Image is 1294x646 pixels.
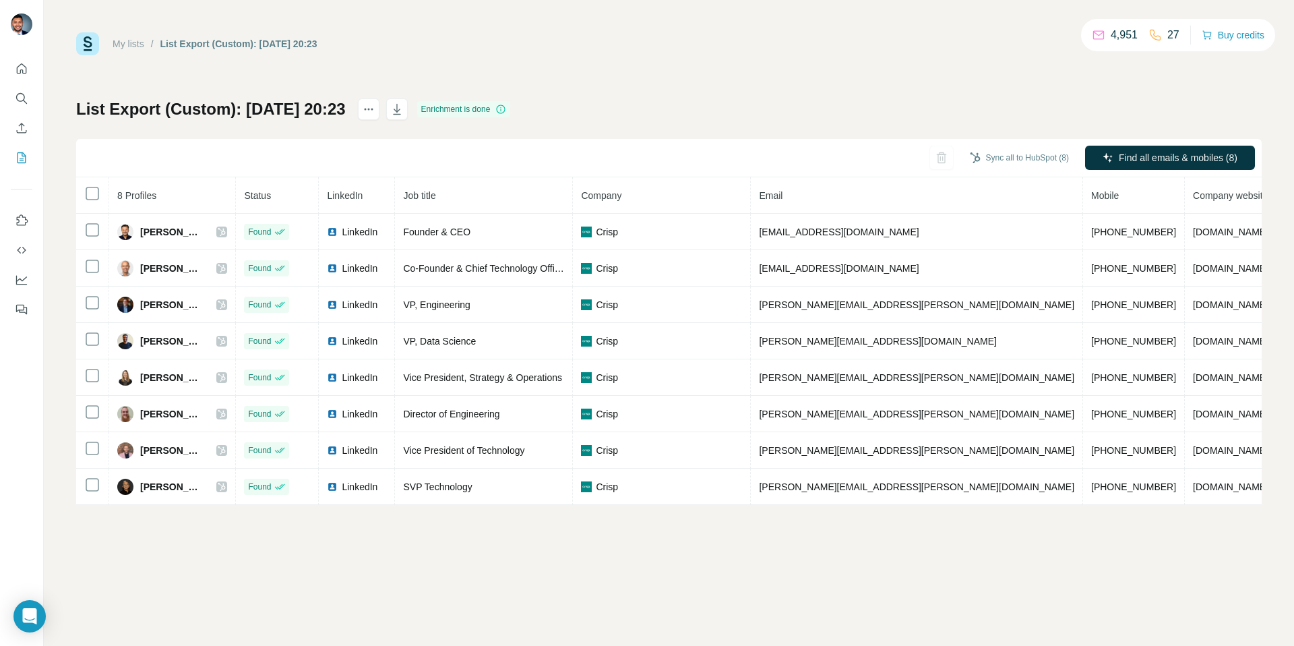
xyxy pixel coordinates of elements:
[403,409,499,419] span: Director of Engineering
[248,299,271,311] span: Found
[342,225,377,239] span: LinkedIn
[140,407,203,421] span: [PERSON_NAME]
[403,190,435,201] span: Job title
[1091,481,1176,492] span: [PHONE_NUMBER]
[76,98,346,120] h1: List Export (Custom): [DATE] 20:23
[248,262,271,274] span: Found
[358,98,379,120] button: actions
[117,297,133,313] img: Avatar
[140,262,203,275] span: [PERSON_NAME]
[403,372,562,383] span: Vice President, Strategy & Operations
[1193,227,1268,237] span: [DOMAIN_NAME]
[11,208,32,233] button: Use Surfe on LinkedIn
[403,336,476,347] span: VP, Data Science
[1091,445,1176,456] span: [PHONE_NUMBER]
[596,444,618,457] span: Crisp
[117,370,133,386] img: Avatar
[11,146,32,170] button: My lists
[140,480,203,494] span: [PERSON_NAME]
[151,37,154,51] li: /
[403,481,472,492] span: SVP Technology
[1091,227,1176,237] span: [PHONE_NUMBER]
[596,262,618,275] span: Crisp
[403,445,524,456] span: Vice President of Technology
[11,13,32,35] img: Avatar
[596,371,618,384] span: Crisp
[117,406,133,422] img: Avatar
[1091,336,1176,347] span: [PHONE_NUMBER]
[248,335,271,347] span: Found
[581,263,592,274] img: company-logo
[1193,481,1268,492] span: [DOMAIN_NAME]
[248,372,271,384] span: Found
[140,298,203,312] span: [PERSON_NAME]
[1202,26,1264,45] button: Buy credits
[11,86,32,111] button: Search
[11,238,32,262] button: Use Surfe API
[327,263,338,274] img: LinkedIn logo
[117,224,133,240] img: Avatar
[1193,372,1268,383] span: [DOMAIN_NAME]
[403,227,470,237] span: Founder & CEO
[342,298,377,312] span: LinkedIn
[403,299,470,310] span: VP, Engineering
[248,481,271,493] span: Found
[342,334,377,348] span: LinkedIn
[117,479,133,495] img: Avatar
[1193,409,1268,419] span: [DOMAIN_NAME]
[596,225,618,239] span: Crisp
[1111,27,1138,43] p: 4,951
[117,333,133,349] img: Avatar
[327,336,338,347] img: LinkedIn logo
[1167,27,1179,43] p: 27
[1193,299,1268,310] span: [DOMAIN_NAME]
[342,480,377,494] span: LinkedIn
[342,262,377,275] span: LinkedIn
[1193,445,1268,456] span: [DOMAIN_NAME]
[327,372,338,383] img: LinkedIn logo
[140,371,203,384] span: [PERSON_NAME]
[581,190,621,201] span: Company
[11,116,32,140] button: Enrich CSV
[117,260,133,276] img: Avatar
[759,227,919,237] span: [EMAIL_ADDRESS][DOMAIN_NAME]
[759,263,919,274] span: [EMAIL_ADDRESS][DOMAIN_NAME]
[140,444,203,457] span: [PERSON_NAME]
[1091,299,1176,310] span: [PHONE_NUMBER]
[1193,190,1268,201] span: Company website
[1193,263,1268,274] span: [DOMAIN_NAME]
[581,372,592,383] img: company-logo
[759,299,1074,310] span: [PERSON_NAME][EMAIL_ADDRESS][PERSON_NAME][DOMAIN_NAME]
[160,37,317,51] div: List Export (Custom): [DATE] 20:23
[11,57,32,81] button: Quick start
[1085,146,1255,170] button: Find all emails & mobiles (8)
[13,600,46,633] div: Open Intercom Messenger
[759,481,1074,492] span: [PERSON_NAME][EMAIL_ADDRESS][PERSON_NAME][DOMAIN_NAME]
[327,481,338,492] img: LinkedIn logo
[327,445,338,456] img: LinkedIn logo
[596,407,618,421] span: Crisp
[327,299,338,310] img: LinkedIn logo
[596,334,618,348] span: Crisp
[417,101,511,117] div: Enrichment is done
[248,444,271,457] span: Found
[1091,190,1119,201] span: Mobile
[403,263,567,274] span: Co-Founder & Chief Technology Officer
[581,227,592,237] img: company-logo
[759,190,782,201] span: Email
[759,445,1074,456] span: [PERSON_NAME][EMAIL_ADDRESS][PERSON_NAME][DOMAIN_NAME]
[248,408,271,420] span: Found
[327,409,338,419] img: LinkedIn logo
[248,226,271,238] span: Found
[1091,263,1176,274] span: [PHONE_NUMBER]
[342,444,377,457] span: LinkedIn
[113,38,144,49] a: My lists
[1193,336,1268,347] span: [DOMAIN_NAME]
[327,227,338,237] img: LinkedIn logo
[140,334,203,348] span: [PERSON_NAME]
[244,190,271,201] span: Status
[327,190,363,201] span: LinkedIn
[1119,151,1237,165] span: Find all emails & mobiles (8)
[581,336,592,347] img: company-logo
[117,190,156,201] span: 8 Profiles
